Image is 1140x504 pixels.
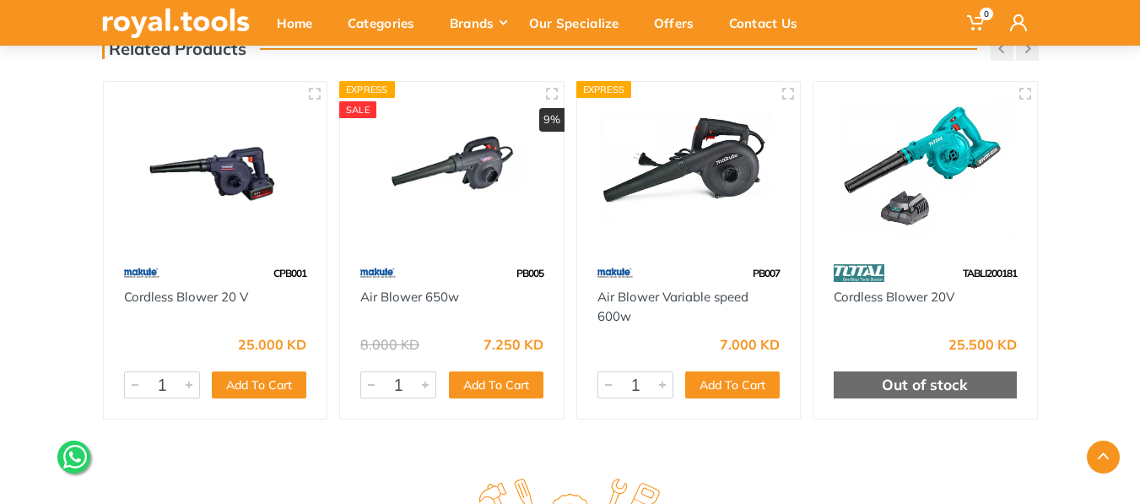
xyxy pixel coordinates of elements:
a: Air Blower Variable speed 600w [597,289,748,324]
div: 7.000 KD [720,338,780,351]
button: Add To Cart [212,371,306,398]
img: 59.webp [360,258,396,288]
img: royal.tools Logo [102,8,250,38]
div: Brands [438,5,517,41]
div: Our Specialize [517,5,642,41]
img: Royal Tools - Air Blower 650w [355,97,548,241]
div: 7.250 KD [484,338,543,351]
div: 25.000 KD [238,338,306,351]
div: Express [339,81,395,98]
a: Air Blower 650w [360,289,459,305]
div: Home [265,5,336,41]
div: Express [576,81,632,98]
button: Add To Cart [449,371,543,398]
img: 86.webp [834,258,884,288]
button: Add To Cart [685,371,780,398]
img: Royal Tools - Cordless Blower 20 V [119,97,312,241]
a: Cordless Blower 20 V [124,289,248,305]
span: PB007 [753,267,780,279]
div: 9% [539,108,565,132]
div: Out of stock [834,371,1017,398]
span: 0 [980,8,993,20]
img: 59.webp [597,258,633,288]
img: 59.webp [124,258,159,288]
span: PB005 [516,267,543,279]
div: Categories [336,5,438,41]
img: Royal Tools - Cordless Blower 20V [829,97,1022,241]
span: TABLI200181 [963,267,1017,279]
img: Royal Tools - Air Blower Variable speed 600w [592,97,786,241]
div: 25.500 KD [948,338,1017,351]
div: Contact Us [717,5,821,41]
div: 8.000 KD [360,338,419,351]
div: SALE [339,101,376,118]
span: CPB001 [273,267,306,279]
a: Cordless Blower 20V [834,289,954,305]
h3: Related Products [102,39,246,59]
div: Offers [642,5,717,41]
